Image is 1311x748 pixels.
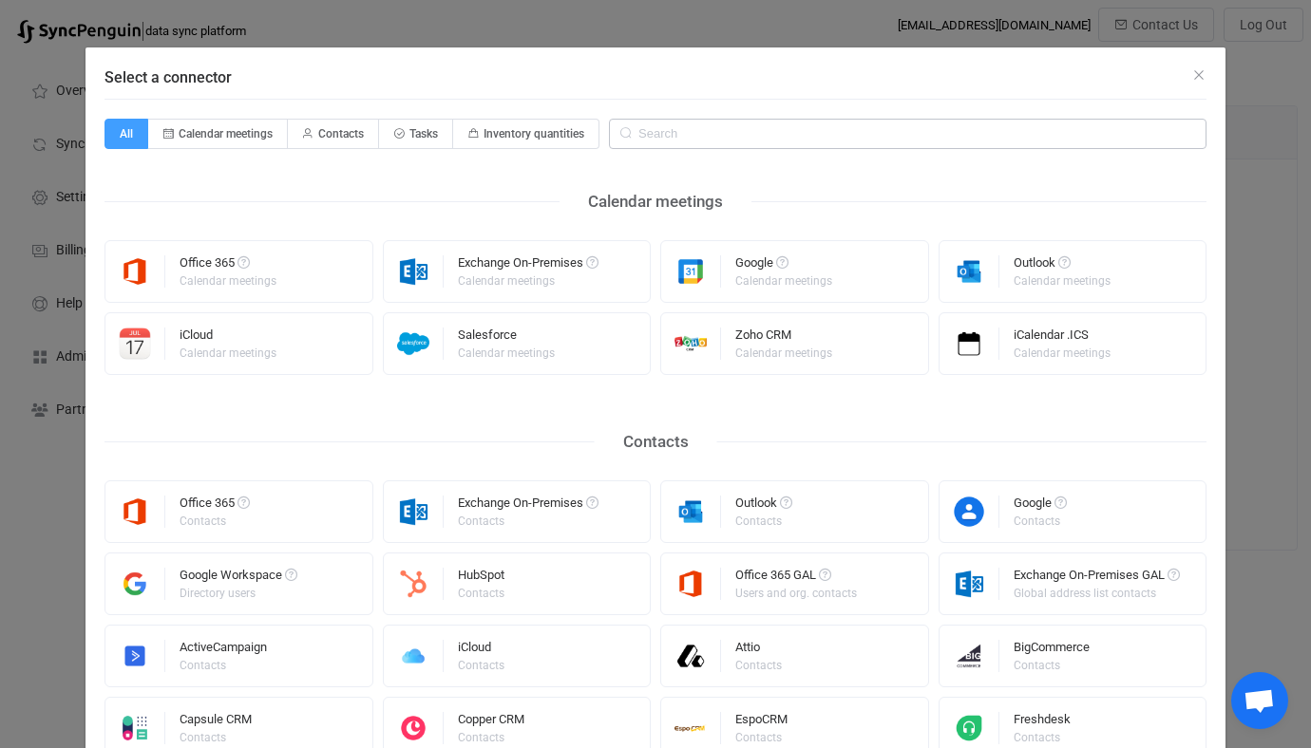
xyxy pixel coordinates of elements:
div: Office 365 [180,256,279,275]
div: Contacts [735,660,782,671]
img: google-workspace.png [105,568,165,600]
img: outlook.png [940,255,999,288]
div: Calendar meetings [180,275,276,287]
div: Exchange On-Premises [458,496,598,515]
div: Google [735,256,835,275]
div: Outlook [735,496,792,515]
div: Calendar meetings [735,347,832,359]
div: Google [1014,496,1067,515]
img: salesforce.png [384,327,444,360]
img: microsoft365.png [661,568,721,600]
img: outlook.png [661,496,721,528]
div: Office 365 GAL [735,569,860,588]
img: activecampaign.png [105,640,165,672]
img: espo-crm.png [661,712,721,744]
div: Outlook [1014,256,1113,275]
div: BigCommerce [1014,641,1090,660]
img: icloud-calendar.png [105,327,165,360]
div: Zoho CRM [735,328,835,347]
div: Contacts [735,732,785,743]
div: iCalendar .ICS [1014,328,1113,347]
img: icloud.png [384,640,444,672]
div: Salesforce [458,328,558,347]
div: Google Workspace [180,569,297,588]
img: attio.png [661,640,721,672]
div: Office 365 [180,496,250,515]
img: exchange.png [940,568,999,600]
div: Exchange On-Premises GAL [1014,569,1180,588]
div: Freshdesk [1014,713,1071,732]
div: Contacts [458,660,504,671]
div: Global address list contacts [1014,588,1177,599]
div: Directory users [180,588,294,599]
span: Select a connector [104,68,232,86]
div: Users and org. contacts [735,588,857,599]
img: exchange.png [384,496,444,528]
div: iCloud [458,641,507,660]
div: Contacts [1014,660,1087,671]
div: iCloud [180,328,279,347]
div: Contacts [1014,515,1064,527]
div: Contacts [458,732,522,743]
div: Open chat [1231,672,1288,729]
div: Contacts [180,660,264,671]
div: Calendar meetings [180,347,276,359]
div: HubSpot [458,569,507,588]
div: Contacts [180,732,249,743]
img: hubspot.png [384,568,444,600]
div: Contacts [1014,732,1068,743]
img: freshdesk.png [940,712,999,744]
div: Capsule CRM [180,713,252,732]
img: exchange.png [384,255,444,288]
img: google-contacts.png [940,496,999,528]
button: Close [1191,66,1206,84]
img: google.png [661,255,721,288]
img: copper.png [384,712,444,744]
div: Calendar meetings [458,347,555,359]
img: big-commerce.png [940,640,999,672]
div: Copper CRM [458,713,524,732]
div: Attio [735,641,785,660]
div: Calendar meetings [1014,347,1111,359]
div: Contacts [180,515,247,527]
div: ActiveCampaign [180,641,267,660]
div: Calendar meetings [1014,275,1111,287]
div: Calendar meetings [560,187,751,216]
div: Calendar meetings [735,275,832,287]
input: Search [609,119,1206,149]
img: capsule.png [105,712,165,744]
img: zoho-crm.png [661,327,721,360]
div: EspoCRM [735,713,788,732]
div: Contacts [735,515,789,527]
img: icalendar.png [940,327,999,360]
img: microsoft365.png [105,255,165,288]
div: Contacts [458,515,596,527]
div: Contacts [595,427,717,457]
img: microsoft365.png [105,496,165,528]
div: Calendar meetings [458,275,596,287]
div: Contacts [458,588,504,599]
div: Exchange On-Premises [458,256,598,275]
